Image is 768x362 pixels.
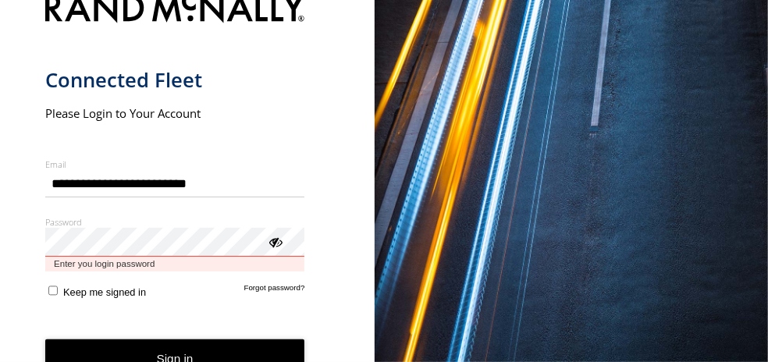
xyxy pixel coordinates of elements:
[45,158,305,170] label: Email
[45,257,305,271] span: Enter you login password
[244,283,305,298] a: Forgot password?
[267,233,283,249] div: ViewPassword
[48,286,59,296] input: Keep me signed in
[63,286,146,298] span: Keep me signed in
[45,216,305,228] label: Password
[45,67,305,93] h1: Connected Fleet
[45,105,305,121] h2: Please Login to Your Account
